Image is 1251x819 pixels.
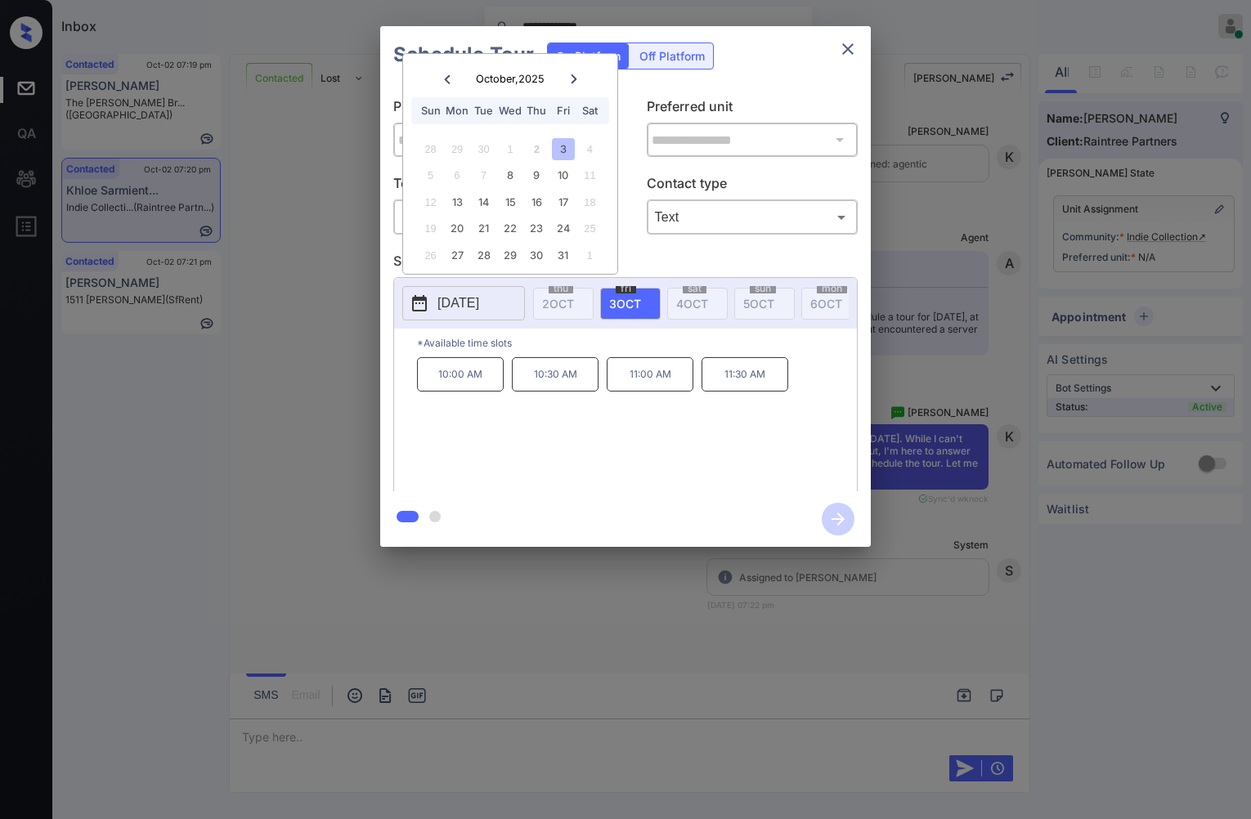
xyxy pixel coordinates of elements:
p: Contact type [647,173,859,199]
div: Not available Monday, September 29th, 2025 [446,138,468,160]
span: fri [616,284,636,293]
button: [DATE] [402,286,525,320]
div: Not available Sunday, September 28th, 2025 [419,138,442,160]
p: 10:00 AM [417,357,504,392]
div: Not available Sunday, October 12th, 2025 [419,191,442,213]
div: Choose Wednesday, October 8th, 2025 [499,164,521,186]
div: Choose Wednesday, October 15th, 2025 [499,191,521,213]
div: Choose Tuesday, October 28th, 2025 [473,244,495,266]
button: close [832,33,864,65]
div: Choose Thursday, October 30th, 2025 [526,244,548,266]
div: In Person [397,204,601,230]
div: Not available Saturday, October 4th, 2025 [579,138,601,160]
div: Not available Sunday, October 26th, 2025 [419,244,442,266]
div: Off Platform [631,43,713,69]
div: Not available Wednesday, October 1st, 2025 [499,138,521,160]
div: Choose Monday, October 27th, 2025 [446,244,468,266]
div: Choose Thursday, October 9th, 2025 [526,164,548,186]
div: Sat [579,100,601,122]
div: Text [651,204,854,230]
div: Not available Monday, October 6th, 2025 [446,164,468,186]
div: Not available Sunday, October 5th, 2025 [419,164,442,186]
div: Wed [499,100,521,122]
div: Mon [446,100,468,122]
div: Choose Monday, October 13th, 2025 [446,191,468,213]
div: Choose Friday, October 17th, 2025 [552,191,574,213]
div: Sun [419,100,442,122]
div: Choose Thursday, October 16th, 2025 [526,191,548,213]
div: Choose Friday, October 10th, 2025 [552,164,574,186]
div: date-select [600,288,661,320]
p: Preferred community [393,96,605,123]
p: [DATE] [437,293,479,313]
p: *Available time slots [417,329,857,357]
div: Not available Saturday, October 25th, 2025 [579,217,601,239]
div: Tue [473,100,495,122]
div: Choose Friday, October 24th, 2025 [552,217,574,239]
h2: Schedule Tour [380,26,547,83]
div: Choose Tuesday, October 21st, 2025 [473,217,495,239]
p: 11:30 AM [702,357,788,392]
span: 3 OCT [609,297,641,311]
div: Choose Monday, October 20th, 2025 [446,217,468,239]
div: Not available Saturday, November 1st, 2025 [579,244,601,266]
div: Not available Tuesday, October 7th, 2025 [473,164,495,186]
div: Choose Wednesday, October 22nd, 2025 [499,217,521,239]
div: Not available Saturday, October 11th, 2025 [579,164,601,186]
div: Not available Tuesday, September 30th, 2025 [473,138,495,160]
div: Not available Sunday, October 19th, 2025 [419,217,442,239]
div: Not available Thursday, October 2nd, 2025 [526,138,548,160]
div: Fri [552,100,574,122]
div: month 2025-10 [408,136,612,268]
p: Select slot [393,251,858,277]
div: Choose Wednesday, October 29th, 2025 [499,244,521,266]
div: Choose Tuesday, October 14th, 2025 [473,191,495,213]
p: Tour type [393,173,605,199]
p: Preferred unit [647,96,859,123]
div: Choose Thursday, October 23rd, 2025 [526,217,548,239]
div: Thu [526,100,548,122]
div: Choose Friday, October 31st, 2025 [552,244,574,266]
p: 10:30 AM [512,357,599,392]
p: 11:00 AM [607,357,693,392]
div: October , 2025 [476,73,545,85]
div: Not available Saturday, October 18th, 2025 [579,191,601,213]
div: Choose Friday, October 3rd, 2025 [552,138,574,160]
div: On Platform [548,43,629,69]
